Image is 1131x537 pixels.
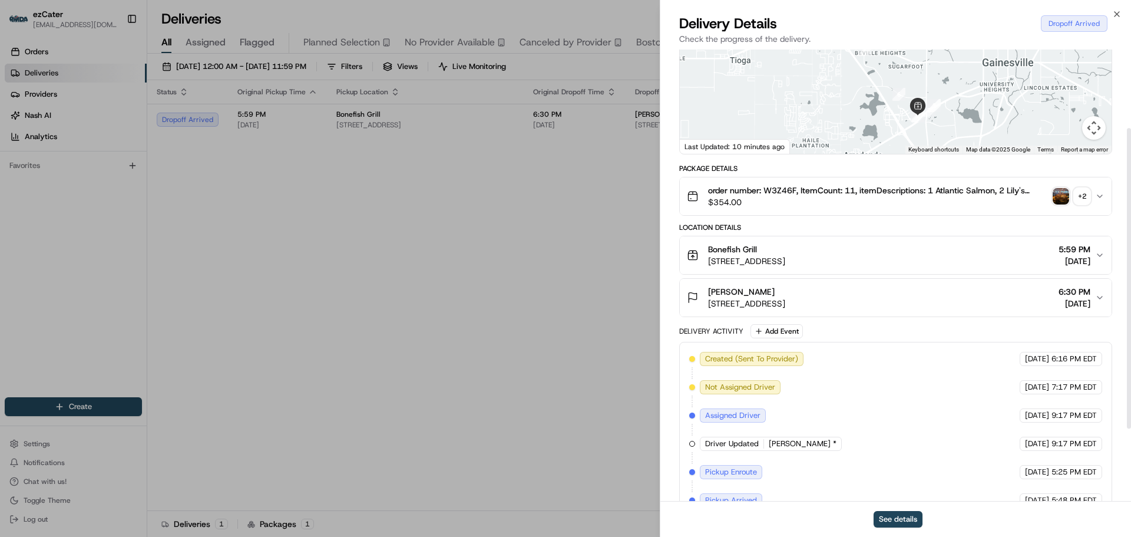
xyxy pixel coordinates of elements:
a: Powered byPylon [83,199,143,209]
div: Last Updated: 10 minutes ago [680,139,790,154]
a: 💻API Documentation [95,166,194,187]
div: + 2 [1074,188,1090,205]
div: 5 [911,109,924,122]
div: 2 [928,99,941,112]
p: Check the progress of the delivery. [679,33,1112,45]
span: 5:48 PM EDT [1051,495,1097,506]
button: [PERSON_NAME][STREET_ADDRESS]6:30 PM[DATE] [680,279,1112,317]
span: [STREET_ADDRESS] [708,255,785,267]
span: 6:30 PM [1059,286,1090,298]
img: 1736555255976-a54dd68f-1ca7-489b-9aae-adbdc363a1c4 [12,113,33,134]
span: Pylon [117,200,143,209]
span: 9:17 PM EDT [1051,439,1097,449]
p: Welcome 👋 [12,47,214,66]
span: Delivery Details [679,14,777,33]
span: Bonefish Grill [708,243,757,255]
div: Start new chat [40,113,193,124]
span: [DATE] [1025,467,1049,477]
a: Open this area in Google Maps (opens a new window) [683,139,722,154]
span: Driver Updated [705,439,759,449]
img: Google [683,139,722,154]
div: 7 [858,43,871,56]
span: 6:16 PM EDT [1051,354,1097,364]
div: 4 [912,110,925,123]
span: Map data ©2025 Google [966,146,1030,153]
span: [DATE] [1025,354,1049,364]
div: 3 [922,104,935,117]
button: photo_proof_of_pickup image+2 [1053,188,1090,205]
span: API Documentation [111,171,189,183]
span: [PERSON_NAME] * [769,439,836,449]
div: Location Details [679,223,1112,232]
span: Assigned Driver [705,410,760,421]
img: Nash [12,12,35,35]
span: [DATE] [1059,298,1090,309]
span: [DATE] [1025,495,1049,506]
span: [DATE] [1025,439,1049,449]
span: [DATE] [1025,410,1049,421]
span: 9:17 PM EDT [1051,410,1097,421]
div: 📗 [12,172,21,182]
div: 💻 [100,172,109,182]
span: [DATE] [1025,382,1049,393]
span: $354.00 [708,196,1048,208]
button: See details [874,511,922,528]
span: [PERSON_NAME] [708,286,775,298]
button: Add Event [750,324,803,338]
span: Pickup Arrived [705,495,757,506]
span: Created (Sent To Provider) [705,354,798,364]
span: [DATE] [1059,255,1090,267]
input: Clear [31,76,194,88]
a: Terms [1037,146,1054,153]
button: Keyboard shortcuts [908,146,959,154]
div: Package Details [679,164,1112,173]
button: Map camera controls [1082,116,1106,140]
span: order number: W3Z46F, ItemCount: 11, itemDescriptions: 1 Atlantic Salmon, 2 Lily's Chicken®, 3 Se... [708,185,1048,196]
span: [STREET_ADDRESS] [708,298,785,309]
a: Report a map error [1061,146,1108,153]
div: We're available if you need us! [40,124,149,134]
a: 📗Knowledge Base [7,166,95,187]
button: order number: W3Z46F, ItemCount: 11, itemDescriptions: 1 Atlantic Salmon, 2 Lily's Chicken®, 3 Se... [680,177,1112,215]
div: 6 [892,88,905,101]
span: Knowledge Base [24,171,90,183]
span: 7:17 PM EDT [1051,382,1097,393]
span: 5:25 PM EDT [1051,467,1097,477]
div: Delivery Activity [679,327,743,336]
span: Not Assigned Driver [705,382,775,393]
span: Pickup Enroute [705,467,757,477]
span: 5:59 PM [1059,243,1090,255]
img: photo_proof_of_pickup image [1053,188,1069,205]
button: Start new chat [200,116,214,130]
button: Bonefish Grill[STREET_ADDRESS]5:59 PM[DATE] [680,236,1112,274]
